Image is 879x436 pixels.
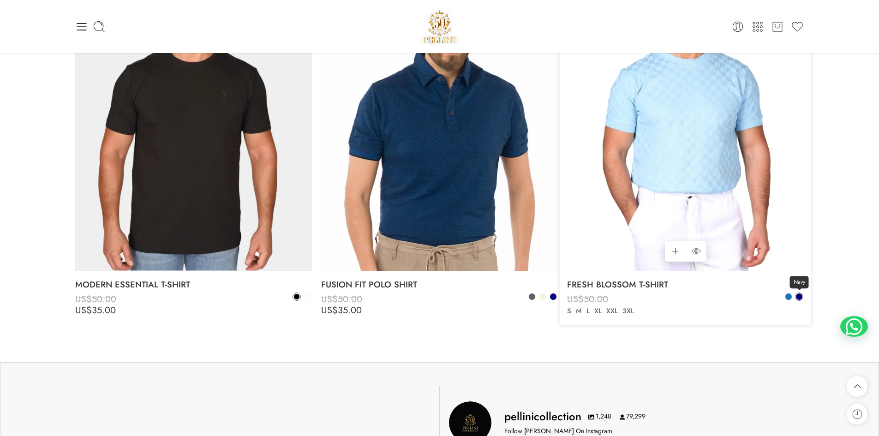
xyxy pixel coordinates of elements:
[75,275,312,294] a: MODERN ESSENTIAL T-SHIRT
[567,293,584,306] span: US$
[528,293,536,301] a: Anthracite
[565,306,574,317] a: S
[75,293,116,306] bdi: 50.00
[303,293,311,301] a: White
[567,304,608,317] bdi: 35.00
[620,412,646,421] span: 79,299
[538,293,547,301] a: Beige
[604,306,620,317] a: XXL
[686,241,706,262] a: QUICK SHOP
[574,306,584,317] a: M
[588,412,611,421] span: 1,248
[75,304,116,317] bdi: 35.00
[420,7,460,46] img: Pellini
[321,275,558,294] a: FUSION FIT POLO SHIRT
[75,304,92,317] span: US$
[321,293,338,306] span: US$
[567,275,804,294] a: FRESH BLOSSOM T-SHIRT
[790,276,809,288] span: Navy
[420,7,460,46] a: Pellini -
[321,304,362,317] bdi: 35.00
[321,293,362,306] bdi: 50.00
[321,304,338,317] span: US$
[795,293,803,301] a: Navy
[784,293,793,301] a: Blue
[567,304,584,317] span: US$
[584,306,592,317] a: L
[731,20,744,33] a: Login / Register
[771,20,784,33] a: Cart
[293,293,301,301] a: Black
[592,306,604,317] a: XL
[620,306,636,317] a: 3XL
[567,293,608,306] bdi: 50.00
[504,426,612,436] p: Follow [PERSON_NAME] On Instagram
[504,409,581,424] h3: pellinicollection
[75,293,92,306] span: US$
[549,293,557,301] a: Navy
[791,20,804,33] a: Wishlist
[665,241,686,262] a: Select options for “FRESH BLOSSOM T-SHIRT”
